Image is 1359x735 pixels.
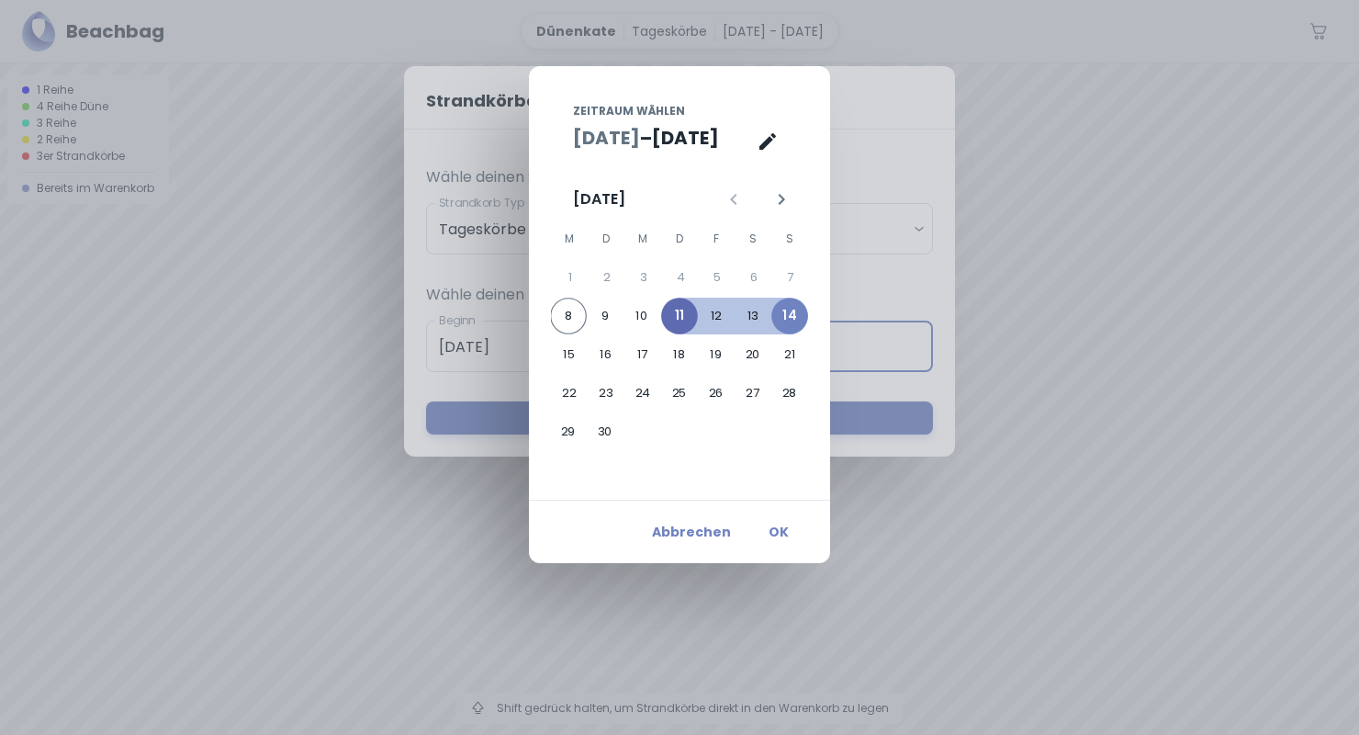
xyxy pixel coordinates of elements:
span: Sonntag [773,220,806,257]
span: Donnerstag [663,220,696,257]
button: 13 [735,298,771,334]
button: [DATE] [652,124,719,152]
span: Zeitraum wählen [573,103,685,119]
span: Dienstag [590,220,623,257]
button: 26 [698,375,735,412]
button: 8 [550,298,587,334]
button: Nächster Monat [766,184,797,215]
button: 25 [661,375,698,412]
button: 24 [624,375,661,412]
h5: – [640,124,652,152]
button: 29 [550,413,587,450]
button: 22 [551,375,588,412]
button: Abbrechen [645,515,738,548]
span: Mittwoch [626,220,659,257]
button: 20 [735,336,771,373]
div: [DATE] [573,188,625,210]
button: 18 [661,336,698,373]
button: 9 [587,298,623,334]
button: 16 [588,336,624,373]
button: 30 [587,413,623,450]
span: Freitag [700,220,733,257]
button: [DATE] [573,124,640,152]
button: Kalenderansicht ist geöffnet, zur Texteingabeansicht wechseln [749,123,786,160]
button: OK [749,515,808,548]
button: 11 [661,298,698,334]
span: Samstag [736,220,769,257]
button: 12 [698,298,735,334]
button: 27 [735,375,771,412]
button: 23 [588,375,624,412]
span: Montag [553,220,586,257]
button: 10 [623,298,660,334]
button: 19 [698,336,735,373]
button: 28 [771,375,808,412]
button: 14 [771,298,808,334]
button: 21 [771,336,808,373]
button: 15 [551,336,588,373]
button: 17 [624,336,661,373]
